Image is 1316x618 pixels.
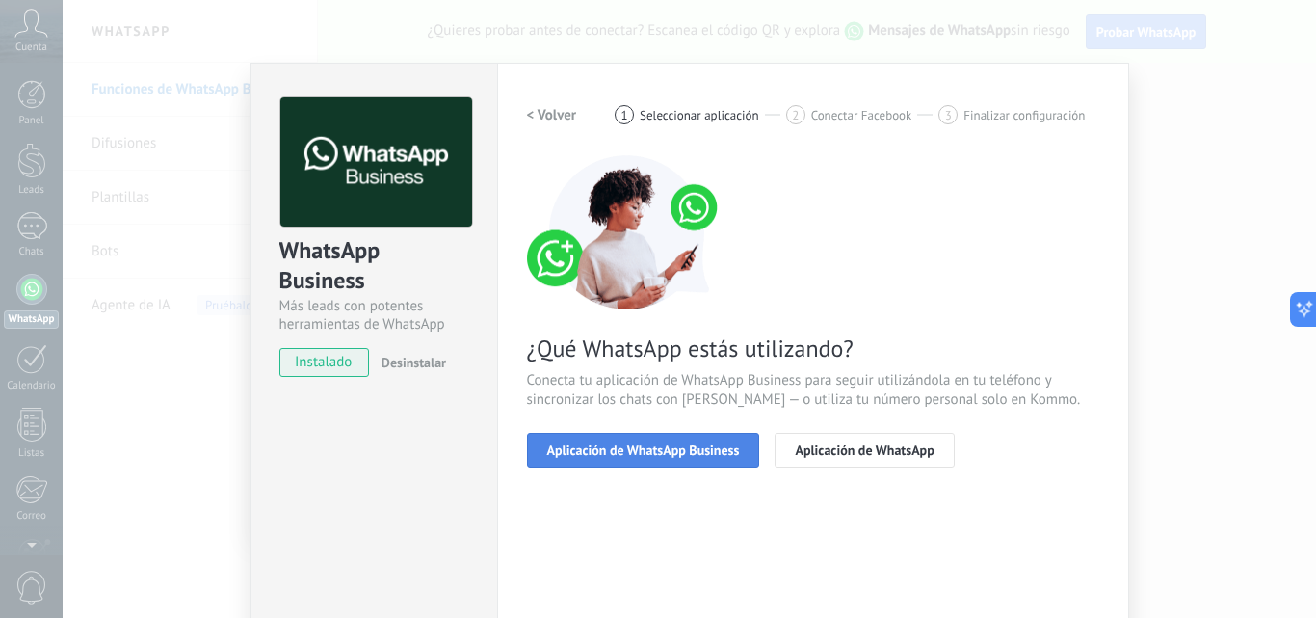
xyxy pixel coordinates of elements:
span: Seleccionar aplicación [640,108,759,122]
span: Aplicación de WhatsApp Business [547,443,740,457]
span: Conectar Facebook [811,108,912,122]
img: logo_main.png [280,97,472,228]
span: ¿Qué WhatsApp estás utilizando? [527,334,1099,363]
span: Desinstalar [382,354,446,371]
span: 3 [945,107,952,123]
button: Desinstalar [374,348,446,377]
span: Finalizar configuración [963,108,1085,122]
span: 1 [621,107,628,123]
span: 2 [792,107,799,123]
button: Aplicación de WhatsApp [775,433,954,468]
button: Aplicación de WhatsApp Business [527,433,760,468]
div: WhatsApp Business [279,235,469,297]
h2: < Volver [527,106,577,124]
span: Aplicación de WhatsApp [795,443,934,457]
div: Más leads con potentes herramientas de WhatsApp [279,297,469,334]
span: Conecta tu aplicación de WhatsApp Business para seguir utilizándola en tu teléfono y sincronizar ... [527,371,1099,410]
img: connect number [527,155,729,309]
span: instalado [280,348,368,377]
button: < Volver [527,97,577,132]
